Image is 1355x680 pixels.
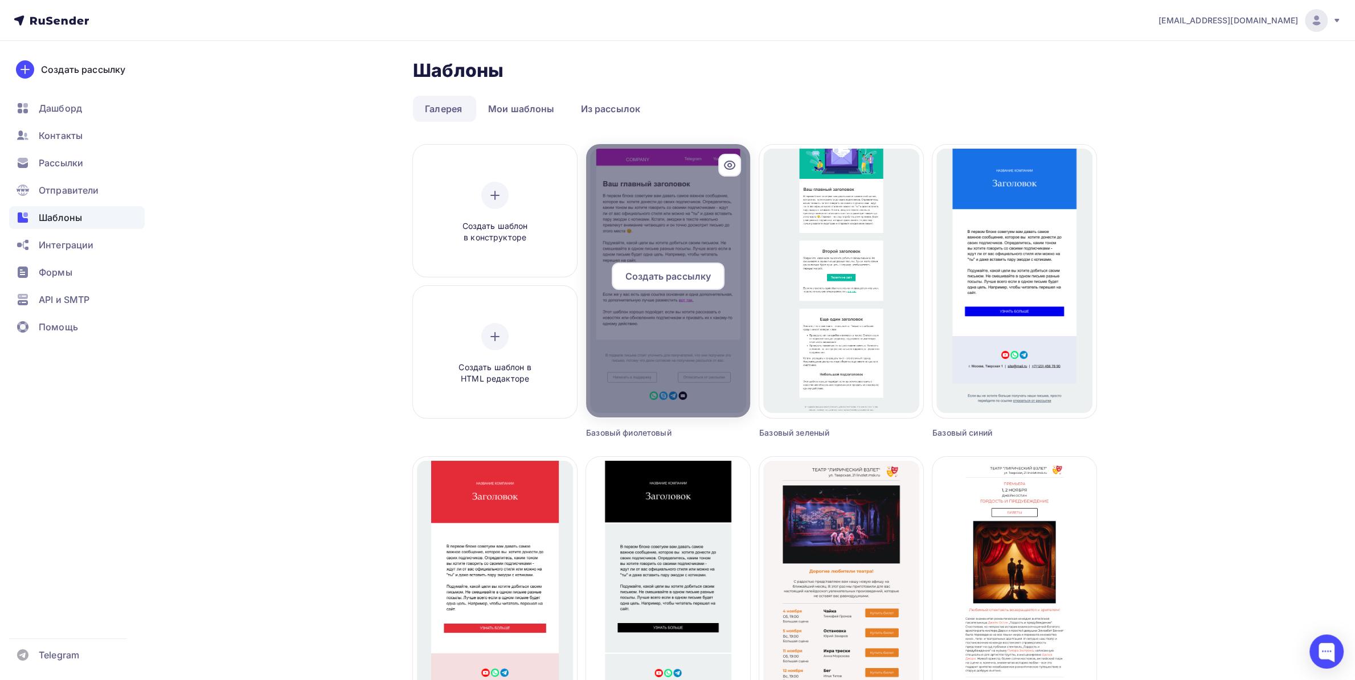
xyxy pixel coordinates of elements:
[9,97,145,120] a: Дашборд
[9,206,145,229] a: Шаблоны
[9,124,145,147] a: Контакты
[9,261,145,284] a: Формы
[441,220,549,244] span: Создать шаблон в конструкторе
[1158,15,1298,26] span: [EMAIL_ADDRESS][DOMAIN_NAME]
[39,211,82,224] span: Шаблоны
[39,238,93,252] span: Интеграции
[39,293,89,306] span: API и SMTP
[39,101,82,115] span: Дашборд
[39,265,72,279] span: Формы
[39,320,78,334] span: Помощь
[39,183,99,197] span: Отправители
[932,427,1055,439] div: Базовый синий
[586,427,709,439] div: Базовый фиолетовый
[476,96,567,122] a: Мои шаблоны
[1158,9,1341,32] a: [EMAIL_ADDRESS][DOMAIN_NAME]
[39,156,83,170] span: Рассылки
[441,362,549,385] span: Создать шаблон в HTML редакторе
[625,269,711,283] span: Создать рассылку
[41,63,125,76] div: Создать рассылку
[759,427,882,439] div: Базовый зеленый
[9,179,145,202] a: Отправители
[39,648,79,662] span: Telegram
[413,96,474,122] a: Галерея
[39,129,83,142] span: Контакты
[413,59,503,82] h2: Шаблоны
[569,96,653,122] a: Из рассылок
[9,151,145,174] a: Рассылки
